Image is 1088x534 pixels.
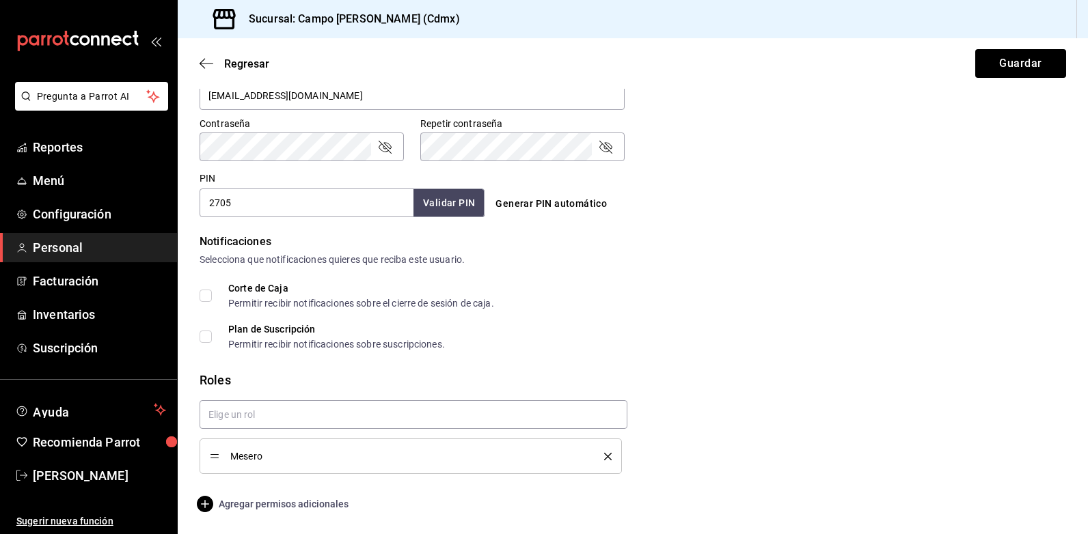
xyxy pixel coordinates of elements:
[33,433,166,451] span: Recomienda Parrot
[595,453,612,460] button: delete
[597,139,614,155] button: passwordField
[16,514,166,529] span: Sugerir nueva función
[224,57,269,70] span: Regresar
[10,99,168,113] a: Pregunta a Parrot AI
[33,272,166,290] span: Facturación
[238,11,460,27] h3: Sucursal: Campo [PERSON_NAME] (Cdmx)
[490,191,612,216] button: Generar PIN automático
[420,119,625,128] label: Repetir contraseña
[33,205,166,223] span: Configuración
[200,400,627,429] input: Elige un rol
[200,234,1066,250] div: Notificaciones
[228,298,494,308] div: Permitir recibir notificaciones sobre el cierre de sesión de caja.
[150,36,161,46] button: open_drawer_menu
[200,188,413,217] input: 3 a 6 dígitos
[33,402,148,418] span: Ayuda
[200,119,404,128] label: Contraseña
[33,339,166,357] span: Suscripción
[413,189,485,217] button: Validar PIN
[200,496,349,512] button: Agregar permisos adicionales
[33,171,166,190] span: Menú
[975,49,1066,78] button: Guardar
[200,173,215,183] label: PIN
[37,89,147,104] span: Pregunta a Parrot AI
[33,138,166,156] span: Reportes
[200,253,1066,267] div: Selecciona que notificaciones quieres que reciba este usuario.
[33,466,166,485] span: [PERSON_NAME]
[15,82,168,111] button: Pregunta a Parrot AI
[228,339,445,349] div: Permitir recibir notificaciones sobre suscripciones.
[200,57,269,70] button: Regresar
[200,371,1066,389] div: Roles
[33,305,166,324] span: Inventarios
[228,283,494,293] div: Corte de Caja
[230,451,584,461] span: Mesero
[33,238,166,257] span: Personal
[228,324,445,334] div: Plan de Suscripción
[377,139,393,155] button: passwordField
